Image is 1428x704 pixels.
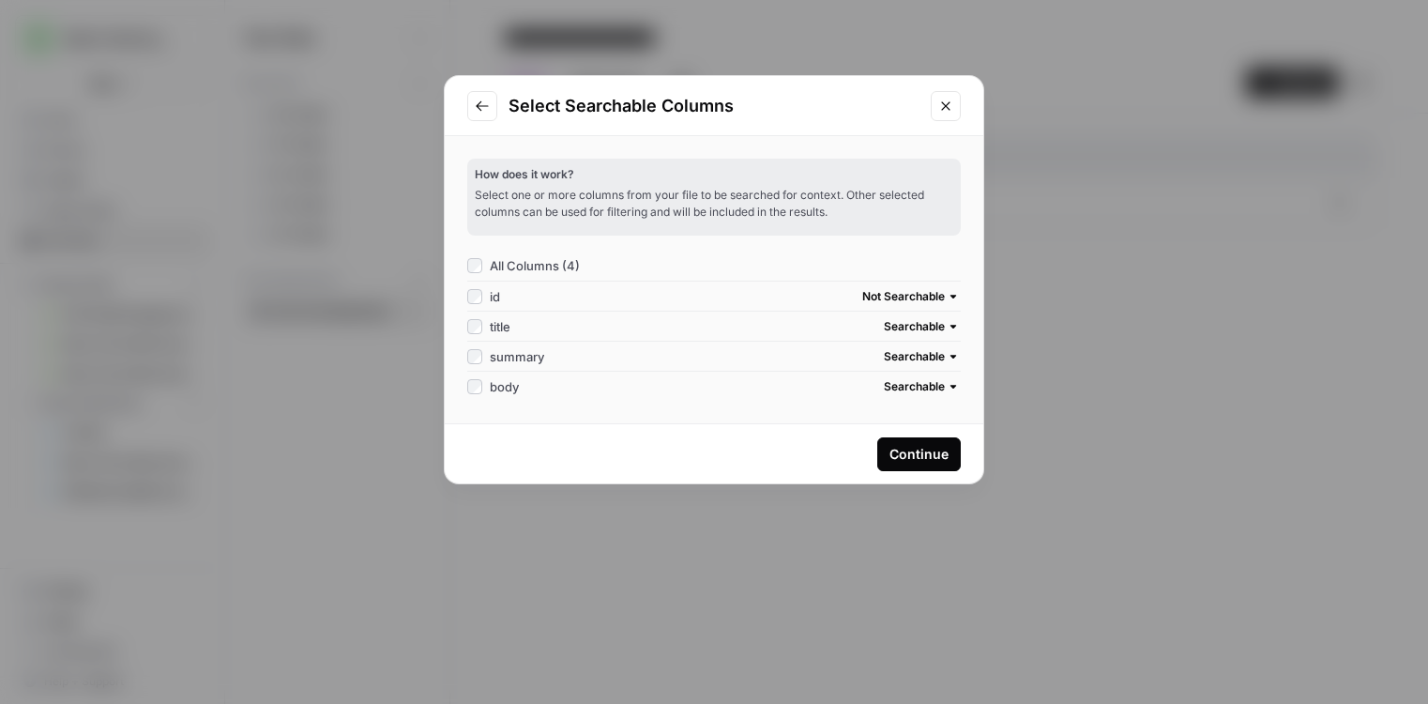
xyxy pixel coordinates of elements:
div: Continue [889,445,949,464]
span: All Columns (4) [490,256,580,275]
input: body [467,379,482,394]
div: Not Searchable [862,288,960,305]
button: Continue [877,437,961,471]
button: Searchable [883,374,961,400]
button: Close modal [931,91,961,121]
input: summary [467,349,482,364]
button: Not Searchable [861,283,961,310]
span: title [490,317,510,336]
button: Searchable [883,314,961,340]
div: Searchable [884,348,960,365]
span: id [490,287,500,306]
input: id [467,289,482,304]
button: Go to previous step [467,91,497,121]
button: Searchable [883,344,961,370]
span: summary [490,347,544,366]
div: Searchable [884,378,960,395]
span: body [490,377,519,396]
input: All Columns (4) [467,258,482,273]
div: Searchable [884,318,960,335]
input: title [467,319,482,334]
p: Select one or more columns from your file to be searched for context. Other selected columns can ... [475,187,953,221]
p: How does it work? [475,166,953,183]
h2: Select Searchable Columns [509,93,919,119]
